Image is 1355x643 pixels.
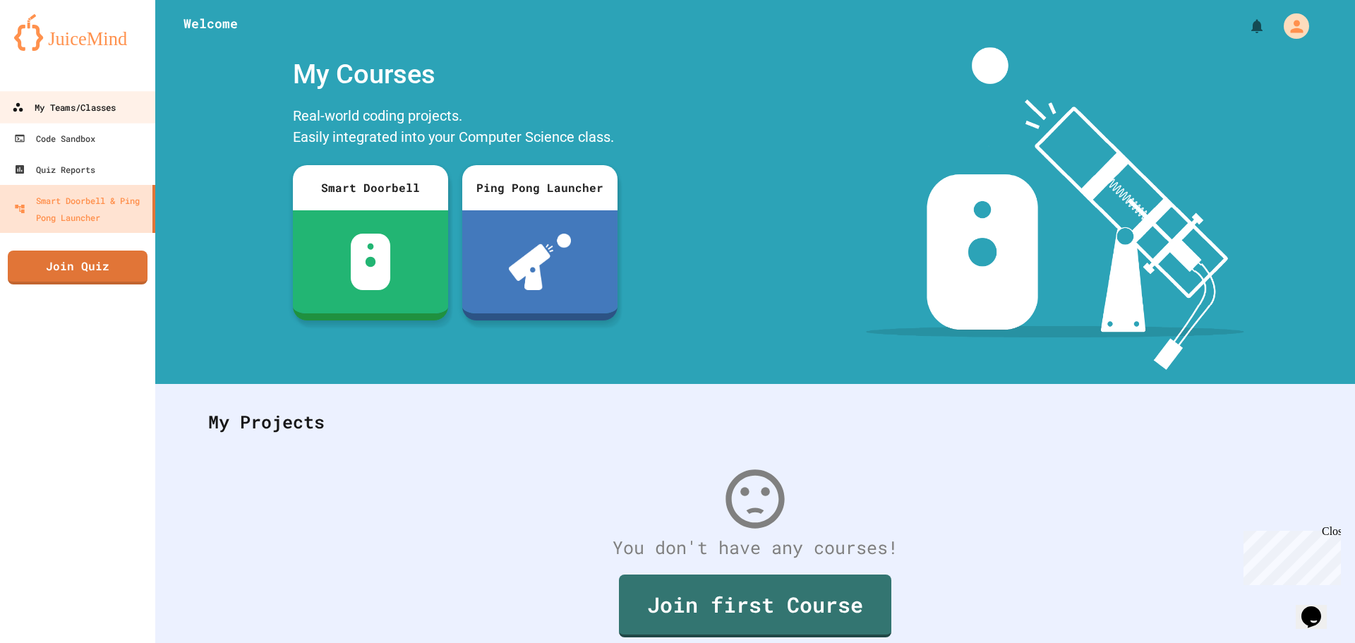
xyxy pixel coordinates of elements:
[866,47,1244,370] img: banner-image-my-projects.png
[462,165,618,210] div: Ping Pong Launcher
[8,251,147,284] a: Join Quiz
[293,165,448,210] div: Smart Doorbell
[194,534,1316,561] div: You don't have any courses!
[12,99,116,116] div: My Teams/Classes
[1238,525,1341,585] iframe: chat widget
[194,395,1316,450] div: My Projects
[509,234,572,290] img: ppl-with-ball.png
[1296,587,1341,629] iframe: chat widget
[286,102,625,155] div: Real-world coding projects. Easily integrated into your Computer Science class.
[1269,10,1313,42] div: My Account
[619,575,891,637] a: Join first Course
[14,14,141,51] img: logo-orange.svg
[14,161,95,178] div: Quiz Reports
[1222,14,1269,38] div: My Notifications
[14,130,95,147] div: Code Sandbox
[286,47,625,102] div: My Courses
[351,234,391,290] img: sdb-white.svg
[6,6,97,90] div: Chat with us now!Close
[14,192,147,226] div: Smart Doorbell & Ping Pong Launcher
